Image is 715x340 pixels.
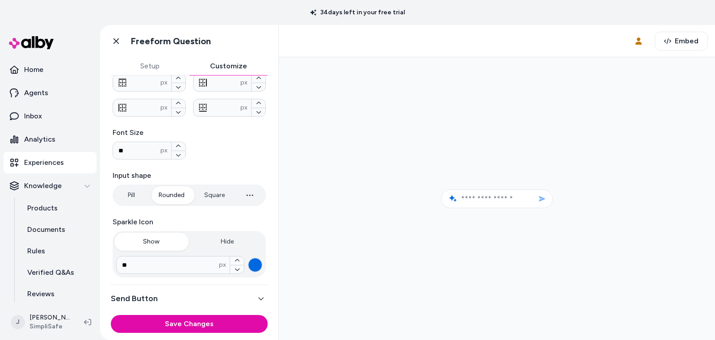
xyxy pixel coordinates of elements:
span: J [11,315,25,329]
a: Verified Q&As [18,262,97,283]
button: J[PERSON_NAME]SimpliSafe [5,308,77,336]
p: Agents [24,88,48,98]
p: Products [27,203,58,214]
span: px [160,78,168,87]
button: Customize [189,57,268,75]
a: Inbox [4,105,97,127]
a: Agents [4,82,97,104]
span: px [240,103,248,112]
button: Square [195,186,234,204]
a: Analytics [4,129,97,150]
a: Products [18,197,97,219]
p: Documents [27,224,65,235]
button: Pill [114,186,148,204]
button: Rounded [150,186,193,204]
button: Save Changes [111,315,268,333]
a: Home [4,59,97,80]
button: Knowledge [4,175,97,197]
p: 34 days left in your free trial [305,8,410,17]
p: [PERSON_NAME] [29,313,70,322]
label: Sparkle Icon [113,217,266,227]
span: px [160,146,168,155]
label: Font Size [113,127,186,138]
button: Show [114,233,189,251]
a: Documents [18,219,97,240]
button: Setup [111,57,189,75]
button: Embed [655,32,708,50]
p: Inbox [24,111,42,122]
span: px [240,78,248,87]
p: Reviews [27,289,55,299]
span: Embed [675,36,698,46]
p: Knowledge [24,180,62,191]
a: Experiences [4,152,97,173]
span: px [219,260,226,269]
p: Experiences [24,157,64,168]
a: Reviews [18,283,97,305]
button: Send Button [111,292,268,305]
img: alby Logo [9,36,54,49]
button: Hide [190,233,265,251]
a: Rules [18,240,97,262]
p: Rules [27,246,45,256]
span: px [160,103,168,112]
p: Analytics [24,134,55,145]
p: Home [24,64,43,75]
span: SimpliSafe [29,322,70,331]
p: Verified Q&As [27,267,74,278]
label: Input shape [113,170,266,181]
h1: Freeform Question [130,36,211,47]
